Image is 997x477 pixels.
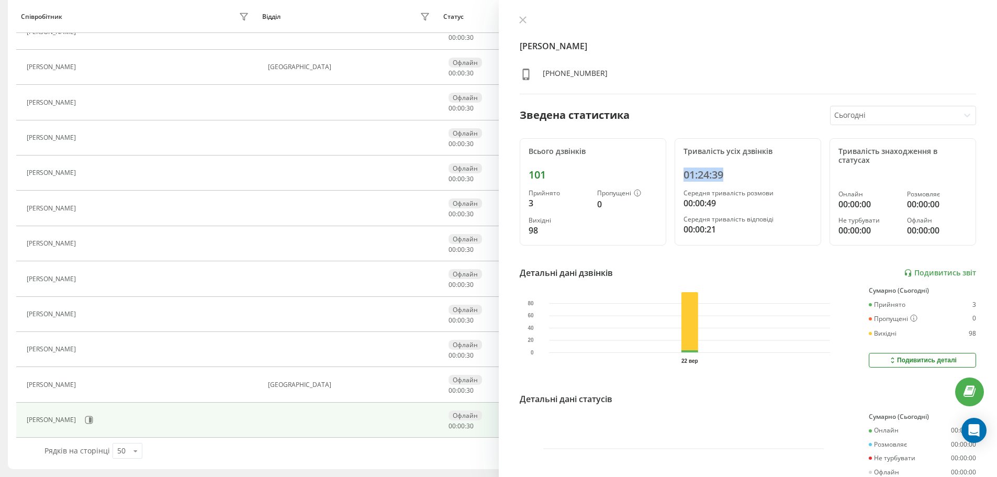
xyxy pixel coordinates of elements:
span: 00 [457,69,465,77]
div: [PERSON_NAME] [27,169,79,176]
span: 00 [449,69,456,77]
div: Пропущені [869,315,917,323]
div: Середня тривалість відповіді [684,216,812,223]
div: Статус [443,13,464,20]
span: 00 [457,33,465,42]
div: 00:00:00 [838,224,899,237]
span: 30 [466,69,474,77]
span: 00 [449,33,456,42]
span: 30 [466,386,474,395]
span: 30 [466,245,474,254]
div: 00:00:00 [838,198,899,210]
div: Прийнято [529,190,589,197]
div: [PERSON_NAME] [27,416,79,424]
div: [PERSON_NAME] [27,99,79,106]
div: 00:00:00 [907,198,967,210]
div: 00:00:49 [684,197,812,209]
div: [PERSON_NAME] [27,310,79,318]
div: Офлайн [449,163,482,173]
div: 00:00:00 [951,427,976,434]
div: Пропущені [597,190,657,198]
div: Open Intercom Messenger [961,418,987,443]
div: Офлайн [449,305,482,315]
div: Онлайн [869,427,899,434]
div: Тривалість знаходження в статусах [838,147,967,165]
text: 80 [528,301,534,306]
div: : : [449,140,474,148]
div: Офлайн [449,375,482,385]
div: Вихідні [869,330,897,337]
span: 30 [466,316,474,325]
div: Офлайн [449,340,482,350]
span: 00 [449,104,456,113]
div: Вихідні [529,217,589,224]
div: Офлайн [449,234,482,244]
div: [PERSON_NAME] [27,205,79,212]
a: Подивитись звіт [904,269,976,278]
div: [PERSON_NAME] [27,28,79,36]
div: [GEOGRAPHIC_DATA] [268,381,433,389]
h4: [PERSON_NAME] [520,40,977,52]
div: Офлайн [449,128,482,138]
span: 30 [466,421,474,430]
span: 00 [449,351,456,360]
div: Офлайн [869,469,899,476]
div: Сумарно (Сьогодні) [869,287,976,294]
text: 40 [528,325,534,331]
div: : : [449,34,474,41]
div: : : [449,352,474,359]
div: [PHONE_NUMBER] [543,68,608,83]
span: 00 [449,280,456,289]
div: [GEOGRAPHIC_DATA] [268,63,433,71]
div: : : [449,175,474,183]
div: Сумарно (Сьогодні) [869,413,976,420]
span: 00 [449,139,456,148]
div: 3 [972,301,976,308]
span: 00 [449,421,456,430]
div: 0 [597,198,657,210]
div: Офлайн [449,93,482,103]
div: : : [449,317,474,324]
div: Співробітник [21,13,62,20]
div: : : [449,70,474,77]
div: 00:00:00 [951,441,976,448]
span: 00 [457,245,465,254]
div: Відділ [262,13,281,20]
span: 00 [449,209,456,218]
span: 30 [466,33,474,42]
div: Офлайн [907,217,967,224]
span: 00 [449,316,456,325]
span: 00 [449,245,456,254]
span: 30 [466,209,474,218]
span: 00 [449,386,456,395]
span: 30 [466,139,474,148]
div: Не турбувати [869,454,915,462]
div: 0 [972,315,976,323]
div: 01:24:39 [684,169,812,181]
div: 00:00:00 [951,469,976,476]
div: : : [449,246,474,253]
text: 0 [530,350,533,356]
span: 00 [457,386,465,395]
div: Розмовляє [869,441,907,448]
div: 00:00:00 [951,454,976,462]
div: Офлайн [449,411,482,420]
div: Офлайн [449,58,482,68]
span: 00 [457,351,465,360]
div: : : [449,387,474,394]
div: Розмовляє [907,191,967,198]
div: Офлайн [449,269,482,279]
span: 00 [457,421,465,430]
text: 60 [528,313,534,319]
div: Прийнято [869,301,905,308]
span: 30 [466,351,474,360]
div: [PERSON_NAME] [27,63,79,71]
button: Подивитись деталі [869,353,976,368]
div: Тривалість усіх дзвінків [684,147,812,156]
text: 20 [528,338,534,343]
div: Детальні дані статусів [520,393,612,405]
div: [PERSON_NAME] [27,381,79,389]
div: 98 [529,224,589,237]
div: : : [449,210,474,218]
span: 00 [457,280,465,289]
